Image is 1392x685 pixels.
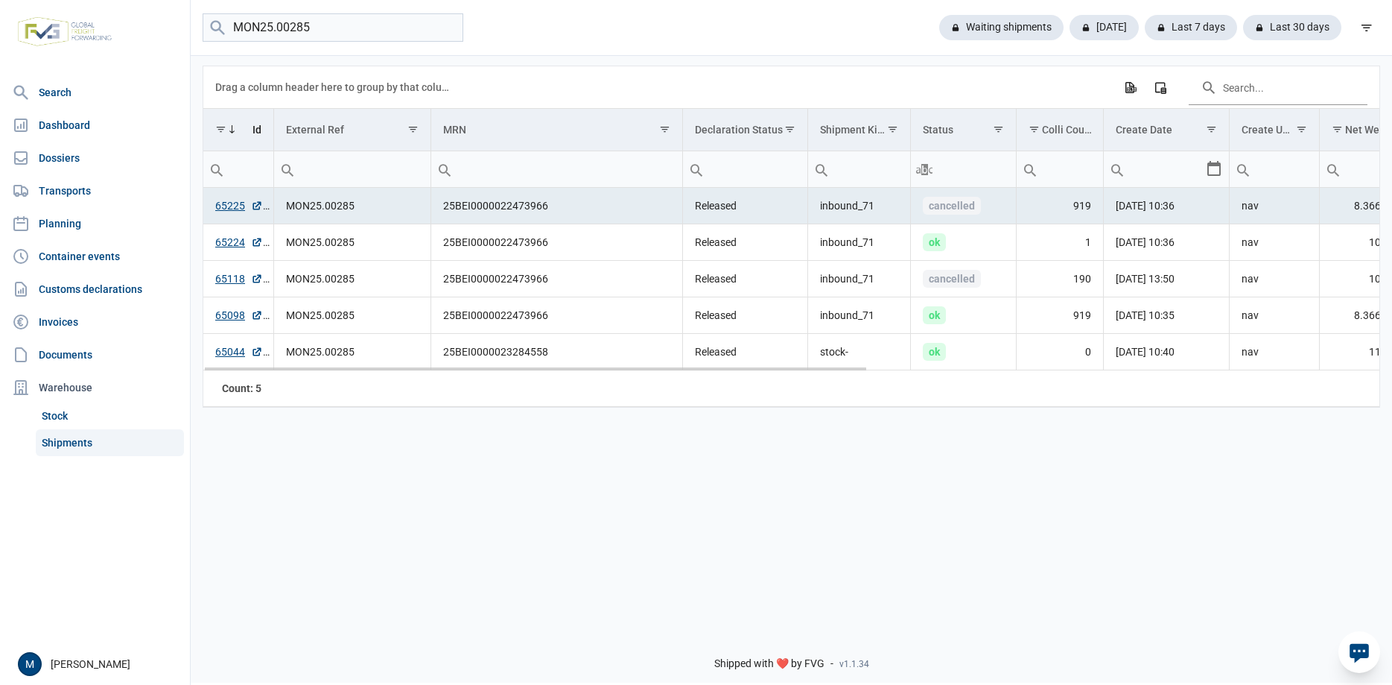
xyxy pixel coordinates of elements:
td: Column Id [203,109,273,151]
div: Waiting shipments [939,15,1064,40]
td: 25BEI0000023284558 [430,334,682,370]
td: Filter cell [273,151,430,188]
div: Create User [1242,124,1294,136]
input: Filter cell [203,151,273,187]
td: Column MRN [430,109,682,151]
span: Show filter options for column 'Shipment Kind' [887,124,898,135]
span: Show filter options for column 'External Ref' [407,124,419,135]
span: ok [923,343,946,361]
div: Search box [683,151,710,187]
td: stock- [807,334,910,370]
td: Released [682,297,807,334]
div: Warehouse [6,373,184,403]
a: 65225 [215,198,263,213]
td: nav [1229,188,1319,224]
div: Select [1205,151,1223,187]
a: 65044 [215,344,263,359]
td: Column Declaration Status [682,109,807,151]
div: MRN [443,124,466,136]
div: Id [252,124,261,136]
td: Released [682,334,807,370]
td: Filter cell [807,151,910,188]
input: Filter cell [683,151,807,187]
a: Planning [6,209,184,239]
span: Show filter options for column 'MRN' [659,124,670,135]
div: Search box [203,151,230,187]
span: Show filter options for column 'Create User' [1296,124,1307,135]
span: cancelled [923,270,981,288]
span: Show filter options for column 'Net Weight' [1332,124,1343,135]
span: Show filter options for column 'Colli Count' [1029,124,1040,135]
a: 65098 [215,308,263,323]
div: [DATE] [1070,15,1139,40]
td: Filter cell [203,151,273,188]
div: Create Date [1116,124,1172,136]
td: Released [682,188,807,224]
td: Released [682,224,807,261]
input: Filter cell [808,151,910,187]
div: Search box [1230,151,1256,187]
span: [DATE] 13:50 [1116,273,1175,285]
a: Customs declarations [6,274,184,304]
div: Search box [431,151,458,187]
a: Shipments [36,429,184,456]
div: [PERSON_NAME] [18,652,181,676]
div: Export all data to Excel [1116,74,1143,101]
a: Dashboard [6,110,184,140]
span: Show filter options for column 'Status' [993,124,1004,135]
td: nav [1229,334,1319,370]
span: - [830,657,833,671]
td: Released [682,261,807,297]
span: [DATE] 10:40 [1116,346,1175,358]
td: Column Create Date [1103,109,1229,151]
div: filter [1353,14,1380,41]
div: Drag a column header here to group by that column [215,75,454,99]
span: cancelled [923,197,981,215]
td: inbound_71 [807,261,910,297]
a: 65118 [215,271,263,286]
span: Show filter options for column 'Create Date' [1206,124,1217,135]
a: Search [6,78,184,107]
td: inbound_71 [807,224,910,261]
button: M [18,652,42,676]
input: Filter cell [1230,151,1319,187]
td: Column External Ref [273,109,430,151]
div: Data grid toolbar [215,66,1367,108]
td: Filter cell [910,151,1016,188]
td: 0 [1016,334,1103,370]
td: MON25.00285 [273,224,430,261]
a: Transports [6,176,184,206]
td: nav [1229,224,1319,261]
td: Filter cell [1229,151,1319,188]
div: Shipment Kind [820,124,886,136]
span: Shipped with ❤️ by FVG [714,657,824,671]
td: MON25.00285 [273,261,430,297]
input: Filter cell [1017,151,1103,187]
td: MON25.00285 [273,297,430,334]
div: Search box [911,151,938,187]
a: Documents [6,340,184,370]
div: Search box [808,151,835,187]
td: nav [1229,297,1319,334]
span: [DATE] 10:36 [1116,236,1175,248]
span: Show filter options for column 'Declaration Status' [784,124,795,135]
a: Invoices [6,307,184,337]
input: Search shipments [203,13,463,42]
div: Declaration Status [695,124,783,136]
a: Stock [36,403,184,429]
div: Search box [1017,151,1043,187]
td: 25BEI0000022473966 [430,297,682,334]
td: 190 [1016,261,1103,297]
td: 1 [1016,224,1103,261]
td: inbound_71 [807,297,910,334]
div: Column Chooser [1147,74,1174,101]
td: Filter cell [1016,151,1103,188]
div: Last 30 days [1243,15,1341,40]
input: Filter cell [911,151,1016,187]
span: [DATE] 10:35 [1116,309,1175,321]
td: Filter cell [1103,151,1229,188]
td: 919 [1016,188,1103,224]
td: MON25.00285 [273,188,430,224]
a: 65224 [215,235,263,250]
